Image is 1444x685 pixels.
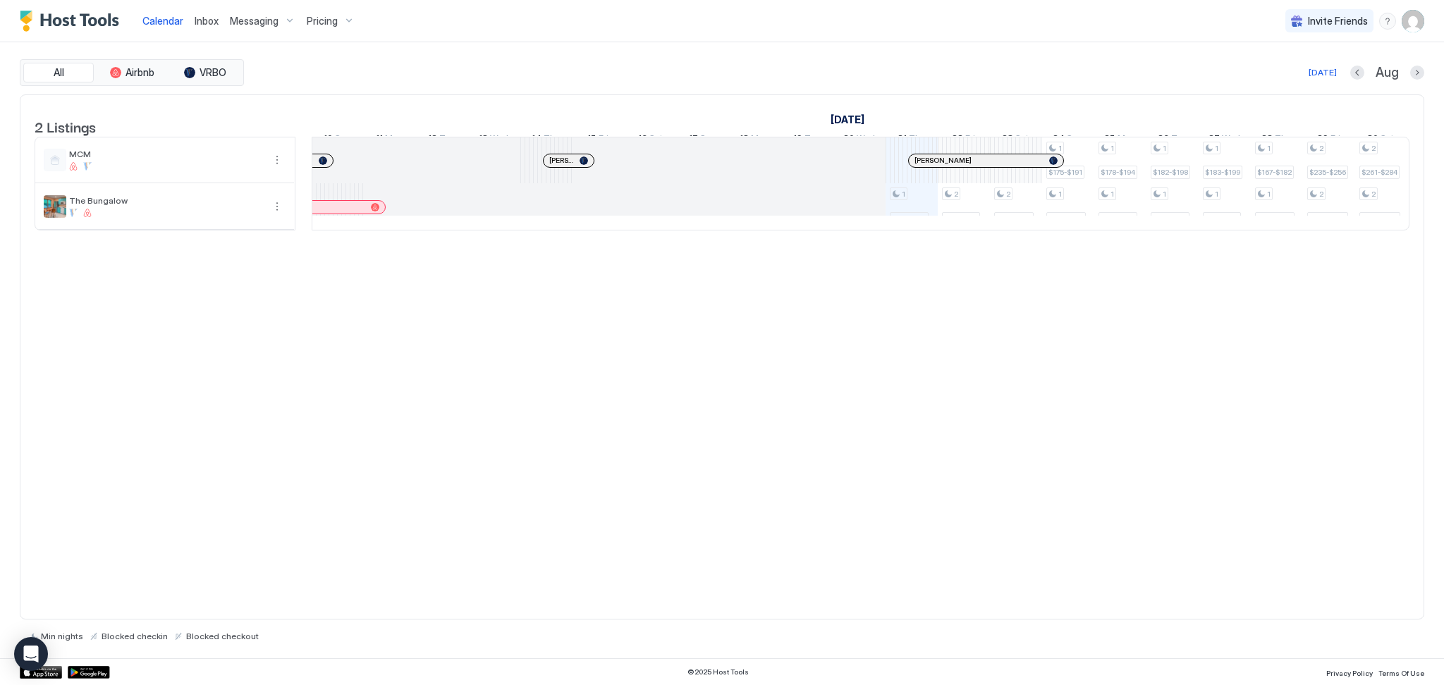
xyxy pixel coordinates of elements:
[1309,214,1346,223] span: $206-$225
[1381,132,1394,147] span: Sat
[1058,190,1062,199] span: 1
[269,152,286,168] div: menu
[424,130,458,150] a: August 12, 2025
[549,156,574,165] span: [PERSON_NAME]
[902,190,905,199] span: 1
[736,130,773,150] a: August 18, 2025
[68,666,110,679] a: Google Play Store
[996,214,1032,223] span: $191-$208
[269,198,286,215] button: More options
[1410,66,1424,80] button: Next month
[687,667,749,677] span: © 2025 Host Tools
[1376,65,1399,81] span: Aug
[965,132,975,147] span: Fri
[142,15,183,27] span: Calendar
[1205,168,1240,177] span: $183-$199
[1319,144,1323,153] span: 2
[1015,132,1029,147] span: Sat
[1110,190,1114,199] span: 1
[20,666,62,679] a: App Store
[1362,168,1397,177] span: $261-$284
[1215,144,1218,153] span: 1
[909,132,925,147] span: Thu
[528,130,563,150] a: August 14, 2025
[1330,132,1340,147] span: Fri
[14,637,48,671] div: Open Intercom Messenger
[1378,669,1424,677] span: Terms Of Use
[587,132,596,147] span: 15
[35,116,96,137] span: 2 Listings
[898,132,907,147] span: 21
[102,631,168,641] span: Blocked checkin
[41,631,83,641] span: Min nights
[269,198,286,215] div: menu
[69,149,263,159] span: MCM
[700,132,716,147] span: Sun
[269,152,286,168] button: More options
[894,130,929,150] a: August 21, 2025
[200,66,226,79] span: VRBO
[1371,144,1376,153] span: 2
[1163,144,1166,153] span: 1
[1110,144,1114,153] span: 1
[324,132,333,147] span: 10
[804,132,820,147] span: Tue
[1367,132,1378,147] span: 30
[1261,132,1273,147] span: 28
[1362,214,1398,223] span: $229-$250
[689,132,698,147] span: 17
[1048,168,1082,177] span: $175-$191
[1326,669,1373,677] span: Privacy Policy
[599,132,608,147] span: Fri
[1163,190,1166,199] span: 1
[1379,13,1396,30] div: menu
[638,132,647,147] span: 16
[1205,214,1239,223] span: $160-$174
[307,15,338,27] span: Pricing
[1153,214,1187,223] span: $159-$173
[385,132,403,147] span: Mon
[793,132,802,147] span: 19
[126,66,154,79] span: Airbnb
[479,132,488,147] span: 13
[1153,168,1188,177] span: $182-$198
[1049,130,1086,150] a: August 24, 2025
[1309,168,1346,177] span: $235-$256
[1350,66,1364,80] button: Previous month
[1222,132,1240,147] span: Wed
[20,11,126,32] a: Host Tools Logo
[1308,15,1368,27] span: Invite Friends
[892,214,926,223] span: $153-$167
[790,130,824,150] a: August 19, 2025
[1326,665,1373,679] a: Privacy Policy
[1154,130,1190,150] a: August 26, 2025
[335,132,350,147] span: Sun
[1317,132,1328,147] span: 29
[20,59,244,86] div: tab-group
[532,132,541,147] span: 14
[1402,10,1424,32] div: User profile
[584,130,612,150] a: August 15, 2025
[475,130,512,150] a: August 13, 2025
[1257,168,1292,177] span: $167-$182
[142,13,183,28] a: Calendar
[1371,190,1376,199] span: 2
[1215,190,1218,199] span: 1
[857,132,875,147] span: Wed
[1378,665,1424,679] a: Terms Of Use
[1364,130,1397,150] a: August 30, 2025
[376,132,383,147] span: 11
[827,109,868,130] a: August 1, 2025
[23,63,94,82] button: All
[97,63,167,82] button: Airbnb
[490,132,508,147] span: Wed
[1307,64,1339,81] button: [DATE]
[998,130,1032,150] a: August 23, 2025
[195,13,219,28] a: Inbox
[1275,132,1291,147] span: Thu
[320,130,354,150] a: August 10, 2025
[1258,130,1295,150] a: August 28, 2025
[914,156,972,165] span: [PERSON_NAME]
